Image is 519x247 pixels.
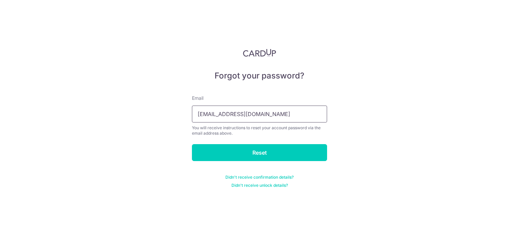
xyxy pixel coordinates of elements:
[192,70,327,81] h5: Forgot your password?
[243,49,276,57] img: CardUp Logo
[192,144,327,161] input: Reset
[225,175,294,180] a: Didn't receive confirmation details?
[231,183,288,188] a: Didn't receive unlock details?
[192,106,327,122] input: Enter your Email
[192,125,327,136] div: You will receive instructions to reset your account password via the email address above.
[192,95,203,102] label: Email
